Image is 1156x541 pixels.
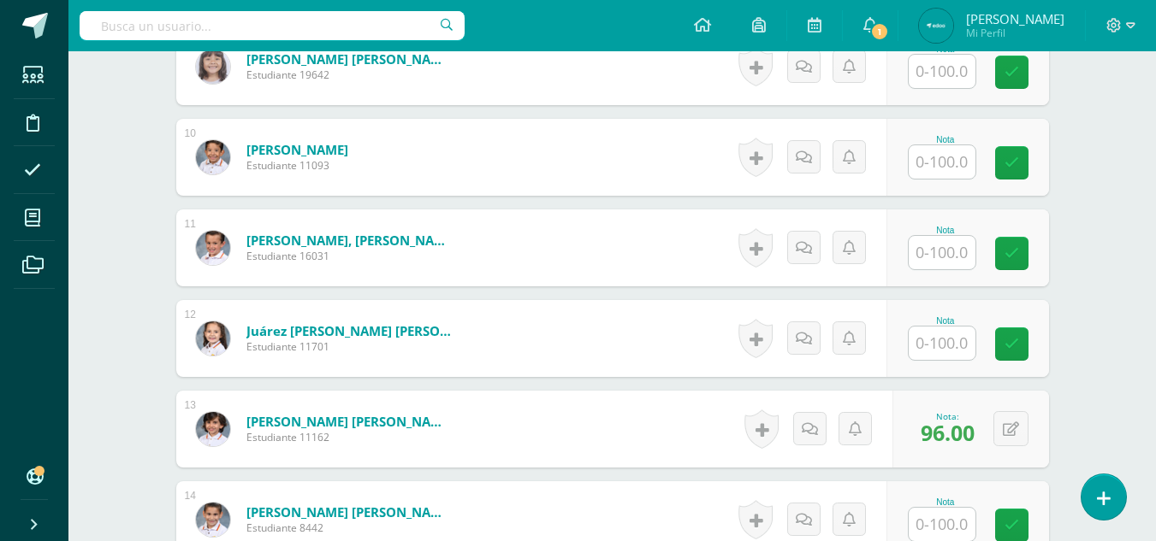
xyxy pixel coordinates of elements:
span: Estudiante 16031 [246,249,452,263]
span: Estudiante 11701 [246,339,452,354]
span: Estudiante 19642 [246,68,452,82]
img: b3870f578247ed5fba3f5ab31ad35a5c.png [196,503,230,537]
a: [PERSON_NAME] [246,141,348,158]
div: Nota [908,497,983,507]
span: 1 [870,22,889,41]
input: 0-100.0 [909,508,975,541]
a: [PERSON_NAME], [PERSON_NAME] [246,232,452,249]
input: 0-100.0 [909,326,975,360]
input: 0-100.0 [909,145,975,179]
input: 0-100.0 [909,236,975,269]
img: a317bb4e673d3aab90e2826c1c20a501.png [196,412,230,446]
img: 911dbff7d15ffaf282c49e5f00b41c3d.png [919,9,953,43]
img: 318701cfd8c52f1a26cab274c5dd7894.png [196,321,230,356]
div: Nota [908,316,983,326]
div: Nota [908,226,983,235]
div: Nota [908,135,983,144]
a: [PERSON_NAME] [PERSON_NAME] [246,503,452,520]
input: Busca un usuario... [80,11,465,40]
a: Juárez [PERSON_NAME] [PERSON_NAME] [246,322,452,339]
span: Estudiante 8442 [246,520,452,535]
a: [PERSON_NAME] [PERSON_NAME] [246,50,452,68]
input: 0-100.0 [909,55,975,88]
span: 96.00 [921,418,975,447]
span: Estudiante 11093 [246,158,348,173]
img: fa7ff8888e37157710605b1c2c9a010a.png [196,140,230,174]
span: Mi Perfil [966,26,1064,40]
div: Nota: [921,410,975,422]
a: [PERSON_NAME] [PERSON_NAME] [246,413,452,430]
img: d8ecffa4f6c4620629c0dbe18bad080d.png [196,50,230,84]
img: 0cf070b3f73cc95f7a01c457212174bd.png [196,231,230,265]
span: [PERSON_NAME] [966,10,1064,27]
span: Estudiante 11162 [246,430,452,444]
